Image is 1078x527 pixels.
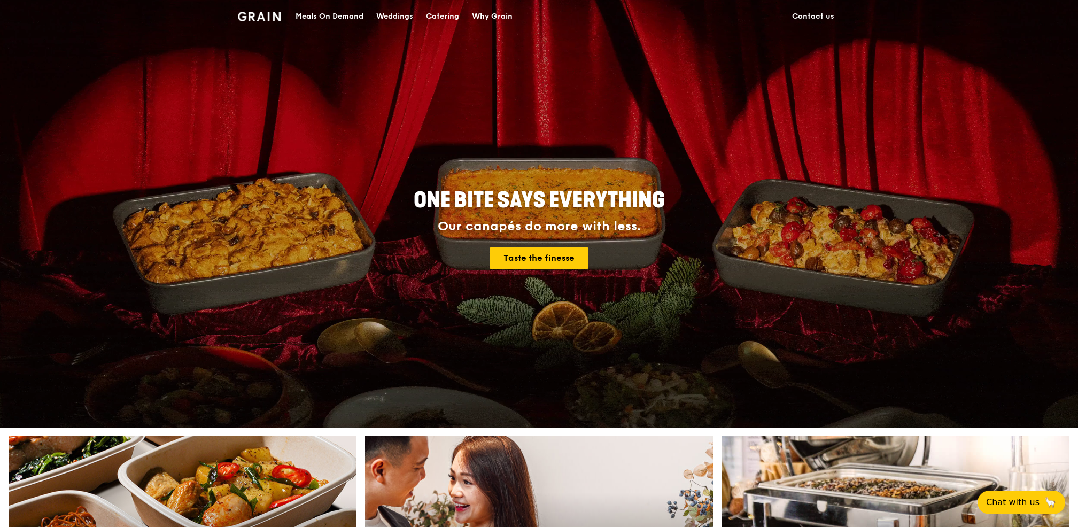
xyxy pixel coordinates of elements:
button: Chat with us🦙 [978,491,1065,514]
a: Weddings [370,1,420,33]
span: ONE BITE SAYS EVERYTHING [414,188,665,213]
img: Grain [238,12,281,21]
div: Our canapés do more with less. [347,219,732,234]
a: Catering [420,1,466,33]
a: Contact us [786,1,841,33]
div: Meals On Demand [296,1,363,33]
a: Why Grain [466,1,519,33]
div: Catering [426,1,459,33]
a: Taste the finesse [490,247,588,269]
span: Chat with us [986,496,1040,509]
span: 🦙 [1044,496,1057,509]
div: Why Grain [472,1,513,33]
div: Weddings [376,1,413,33]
